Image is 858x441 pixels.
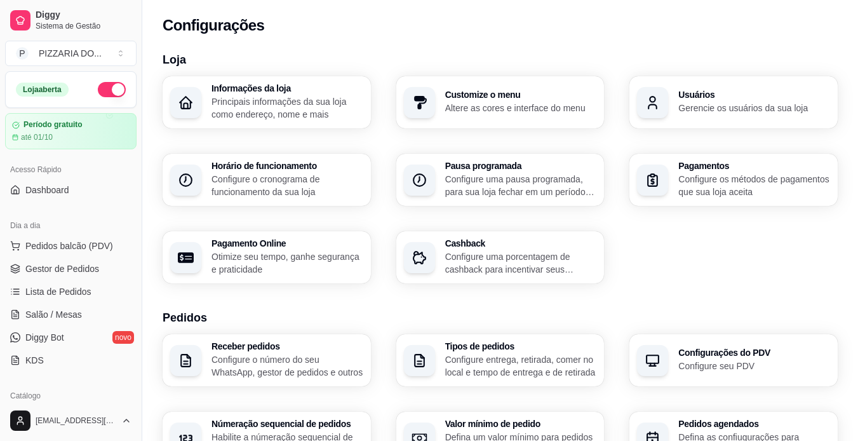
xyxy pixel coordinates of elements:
span: Lista de Pedidos [25,285,91,298]
span: P [16,47,29,60]
span: Sistema de Gestão [36,21,131,31]
div: PIZZARIA DO ... [39,47,102,60]
article: até 01/10 [21,132,53,142]
h3: Pausa programada [445,161,597,170]
h3: Pagamentos [678,161,830,170]
h3: Pedidos agendados [678,419,830,428]
div: Acesso Rápido [5,159,137,180]
button: Alterar Status [98,82,126,97]
button: Tipos de pedidosConfigure entrega, retirada, comer no local e tempo de entrega e de retirada [396,334,605,386]
h3: Horário de funcionamento [211,161,363,170]
p: Configure entrega, retirada, comer no local e tempo de entrega e de retirada [445,353,597,379]
span: [EMAIL_ADDRESS][DOMAIN_NAME] [36,416,116,426]
span: Gestor de Pedidos [25,262,99,275]
span: Dashboard [25,184,69,196]
button: Pagamento OnlineOtimize seu tempo, ganhe segurança e praticidade [163,231,371,283]
button: Select a team [5,41,137,66]
p: Configure uma porcentagem de cashback para incentivar seus clientes a comprarem em sua loja [445,250,597,276]
h3: Informações da loja [211,84,363,93]
h3: Pedidos [163,309,838,327]
a: KDS [5,350,137,370]
a: Dashboard [5,180,137,200]
span: KDS [25,354,44,367]
span: Salão / Mesas [25,308,82,321]
p: Configure o cronograma de funcionamento da sua loja [211,173,363,198]
button: UsuáriosGerencie os usuários da sua loja [629,76,838,128]
p: Configure seu PDV [678,360,830,372]
div: Catálogo [5,386,137,406]
h3: Cashback [445,239,597,248]
button: Informações da lojaPrincipais informações da sua loja como endereço, nome e mais [163,76,371,128]
p: Configure o número do seu WhatsApp, gestor de pedidos e outros [211,353,363,379]
h3: Pagamento Online [211,239,363,248]
button: Customize o menuAltere as cores e interface do menu [396,76,605,128]
p: Altere as cores e interface do menu [445,102,597,114]
button: Pedidos balcão (PDV) [5,236,137,256]
p: Configure uma pausa programada, para sua loja fechar em um período específico [445,173,597,198]
a: Diggy Botnovo [5,327,137,348]
button: PagamentosConfigure os métodos de pagamentos que sua loja aceita [629,154,838,206]
button: Pausa programadaConfigure uma pausa programada, para sua loja fechar em um período específico [396,154,605,206]
p: Gerencie os usuários da sua loja [678,102,830,114]
h3: Receber pedidos [211,342,363,351]
a: Gestor de Pedidos [5,259,137,279]
a: Salão / Mesas [5,304,137,325]
button: Receber pedidosConfigure o número do seu WhatsApp, gestor de pedidos e outros [163,334,371,386]
article: Período gratuito [23,120,83,130]
h3: Tipos de pedidos [445,342,597,351]
button: [EMAIL_ADDRESS][DOMAIN_NAME] [5,405,137,436]
h2: Configurações [163,15,264,36]
a: Lista de Pedidos [5,282,137,302]
p: Configure os métodos de pagamentos que sua loja aceita [678,173,830,198]
a: DiggySistema de Gestão [5,5,137,36]
a: Período gratuitoaté 01/10 [5,113,137,149]
p: Principais informações da sua loja como endereço, nome e mais [211,95,363,121]
h3: Númeração sequencial de pedidos [211,419,363,428]
span: Pedidos balcão (PDV) [25,240,113,252]
button: Configurações do PDVConfigure seu PDV [629,334,838,386]
button: Horário de funcionamentoConfigure o cronograma de funcionamento da sua loja [163,154,371,206]
button: CashbackConfigure uma porcentagem de cashback para incentivar seus clientes a comprarem em sua loja [396,231,605,283]
span: Diggy Bot [25,331,64,344]
h3: Valor mínimo de pedido [445,419,597,428]
h3: Configurações do PDV [678,348,830,357]
h3: Loja [163,51,838,69]
div: Dia a dia [5,215,137,236]
h3: Customize o menu [445,90,597,99]
span: Diggy [36,10,131,21]
p: Otimize seu tempo, ganhe segurança e praticidade [211,250,363,276]
div: Loja aberta [16,83,69,97]
h3: Usuários [678,90,830,99]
